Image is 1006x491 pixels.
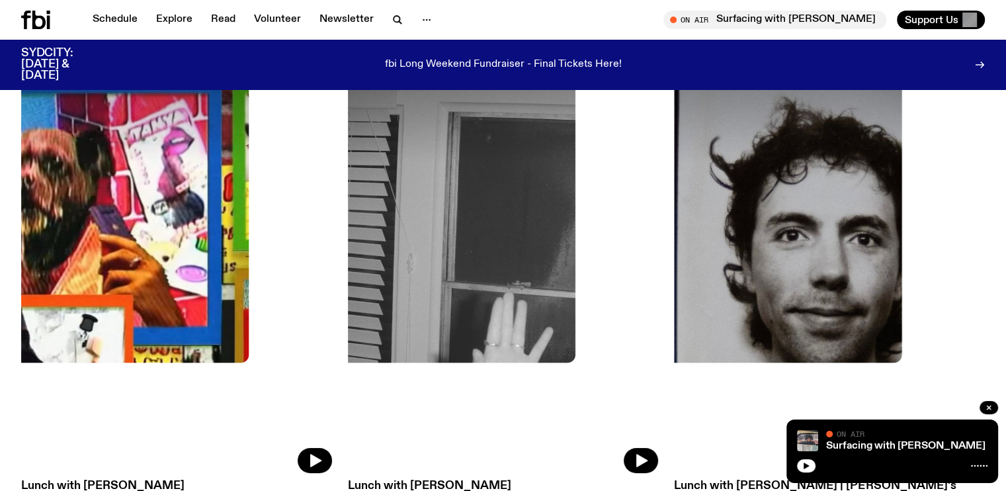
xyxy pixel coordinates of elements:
[837,429,864,438] span: On Air
[246,11,309,29] a: Volunteer
[897,11,985,29] button: Support Us
[21,48,106,81] h3: SYDCITY: [DATE] & [DATE]
[905,14,958,26] span: Support Us
[203,11,243,29] a: Read
[312,11,382,29] a: Newsletter
[348,59,659,473] img: black and white photo of someone holding their hand to the air. you can see two windows in the ba...
[385,59,622,71] p: fbi Long Weekend Fundraiser - Final Tickets Here!
[85,11,146,29] a: Schedule
[826,441,985,451] a: Surfacing with [PERSON_NAME]
[148,11,200,29] a: Explore
[674,59,985,473] img: Black and white film photo booth photo of Mike who is looking directly into camera smiling. he is...
[663,11,886,29] button: On AirSurfacing with [PERSON_NAME]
